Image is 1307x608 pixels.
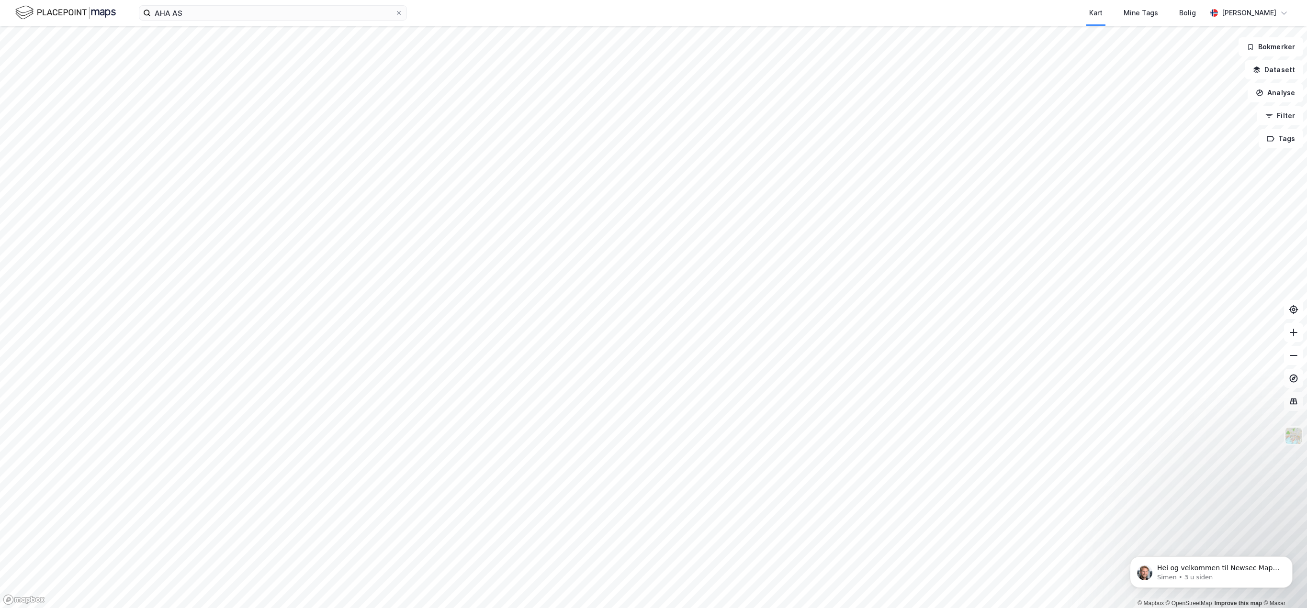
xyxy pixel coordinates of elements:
iframe: Intercom notifications melding [1115,536,1307,603]
a: Improve this map [1215,600,1262,607]
div: Kart [1089,7,1103,19]
div: [PERSON_NAME] [1222,7,1276,19]
button: Bokmerker [1239,37,1303,56]
button: Tags [1259,129,1303,148]
input: Søk på adresse, matrikkel, gårdeiere, leietakere eller personer [151,6,395,20]
button: Analyse [1248,83,1303,102]
a: Mapbox homepage [3,594,45,605]
a: Mapbox [1138,600,1164,607]
a: OpenStreetMap [1166,600,1212,607]
img: logo.f888ab2527a4732fd821a326f86c7f29.svg [15,4,116,21]
div: Bolig [1179,7,1196,19]
img: Z [1284,427,1303,445]
button: Datasett [1245,60,1303,79]
div: Mine Tags [1124,7,1158,19]
button: Filter [1257,106,1303,125]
